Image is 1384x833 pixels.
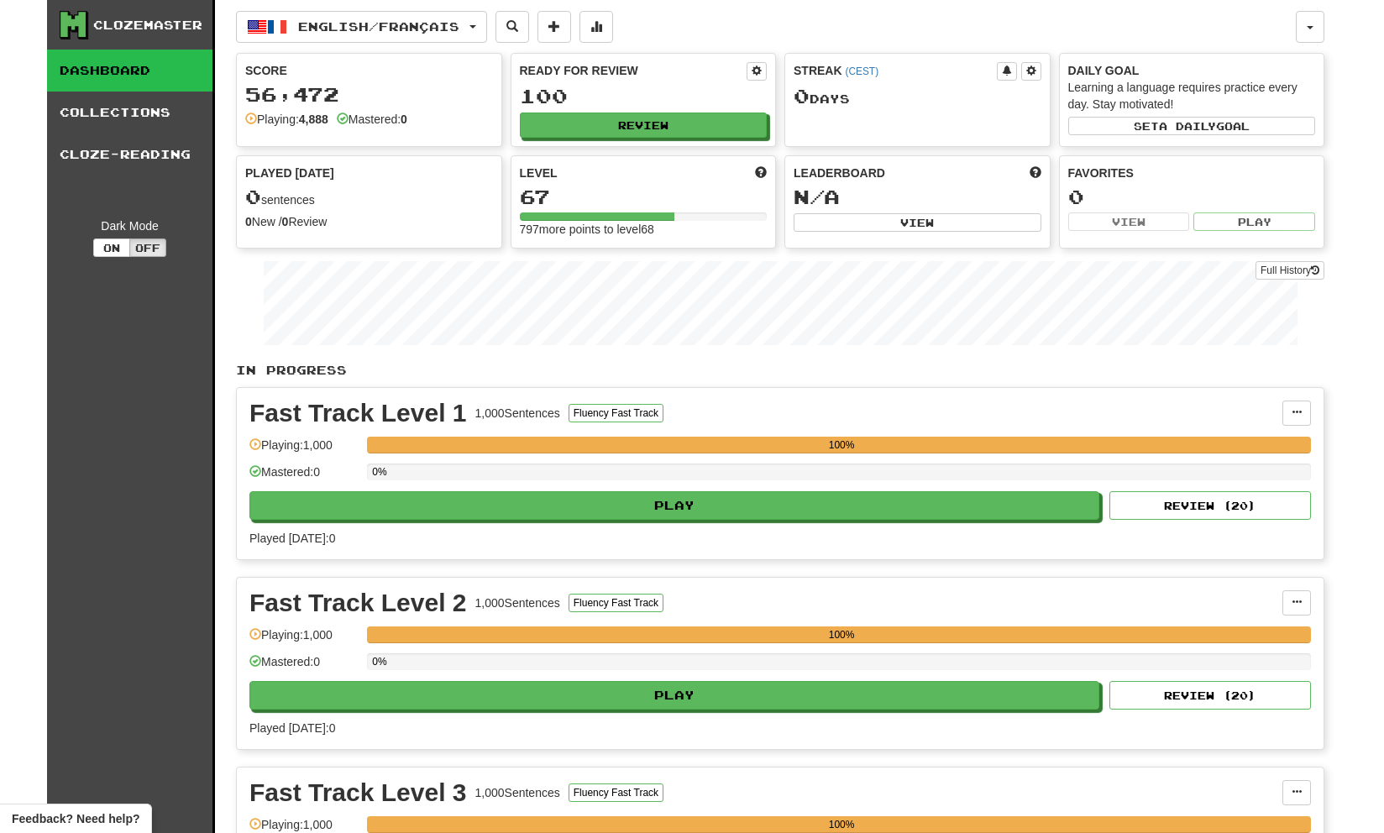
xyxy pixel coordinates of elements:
[794,165,885,181] span: Leaderboard
[1256,261,1324,280] a: Full History
[475,595,560,611] div: 1,000 Sentences
[249,721,335,735] span: Played [DATE]: 0
[537,11,571,43] button: Add sentence to collection
[249,780,467,805] div: Fast Track Level 3
[401,113,407,126] strong: 0
[1068,186,1316,207] div: 0
[1159,120,1216,132] span: a daily
[249,464,359,491] div: Mastered: 0
[755,165,767,181] span: Score more points to level up
[1068,62,1316,79] div: Daily Goal
[12,810,139,827] span: Open feedback widget
[1068,165,1316,181] div: Favorites
[282,215,289,228] strong: 0
[299,113,328,126] strong: 4,888
[60,217,200,234] div: Dark Mode
[845,65,878,77] a: (CEST)
[1068,79,1316,113] div: Learning a language requires practice every day. Stay motivated!
[249,401,467,426] div: Fast Track Level 1
[475,405,560,422] div: 1,000 Sentences
[245,165,334,181] span: Played [DATE]
[47,50,212,92] a: Dashboard
[337,111,407,128] div: Mastered:
[245,215,252,228] strong: 0
[794,62,997,79] div: Streak
[236,362,1324,379] p: In Progress
[93,17,202,34] div: Clozemaster
[236,11,487,43] button: English/Français
[794,84,810,107] span: 0
[1109,681,1311,710] button: Review (20)
[372,626,1311,643] div: 100%
[569,594,663,612] button: Fluency Fast Track
[93,238,130,257] button: On
[47,92,212,134] a: Collections
[249,590,467,616] div: Fast Track Level 2
[245,111,328,128] div: Playing:
[245,186,493,208] div: sentences
[245,84,493,105] div: 56,472
[1109,491,1311,520] button: Review (20)
[495,11,529,43] button: Search sentences
[372,437,1311,453] div: 100%
[579,11,613,43] button: More stats
[794,185,840,208] span: N/A
[245,62,493,79] div: Score
[520,113,768,138] button: Review
[475,784,560,801] div: 1,000 Sentences
[520,86,768,107] div: 100
[249,491,1099,520] button: Play
[129,238,166,257] button: Off
[1068,212,1190,231] button: View
[245,185,261,208] span: 0
[249,653,359,681] div: Mastered: 0
[47,134,212,176] a: Cloze-Reading
[249,681,1099,710] button: Play
[569,404,663,422] button: Fluency Fast Track
[569,783,663,802] button: Fluency Fast Track
[372,816,1311,833] div: 100%
[520,186,768,207] div: 67
[520,165,558,181] span: Level
[1068,117,1316,135] button: Seta dailygoal
[1030,165,1041,181] span: This week in points, UTC
[794,86,1041,107] div: Day s
[794,213,1041,232] button: View
[298,19,459,34] span: English / Français
[245,213,493,230] div: New / Review
[249,532,335,545] span: Played [DATE]: 0
[520,62,747,79] div: Ready for Review
[520,221,768,238] div: 797 more points to level 68
[1193,212,1315,231] button: Play
[249,437,359,464] div: Playing: 1,000
[249,626,359,654] div: Playing: 1,000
